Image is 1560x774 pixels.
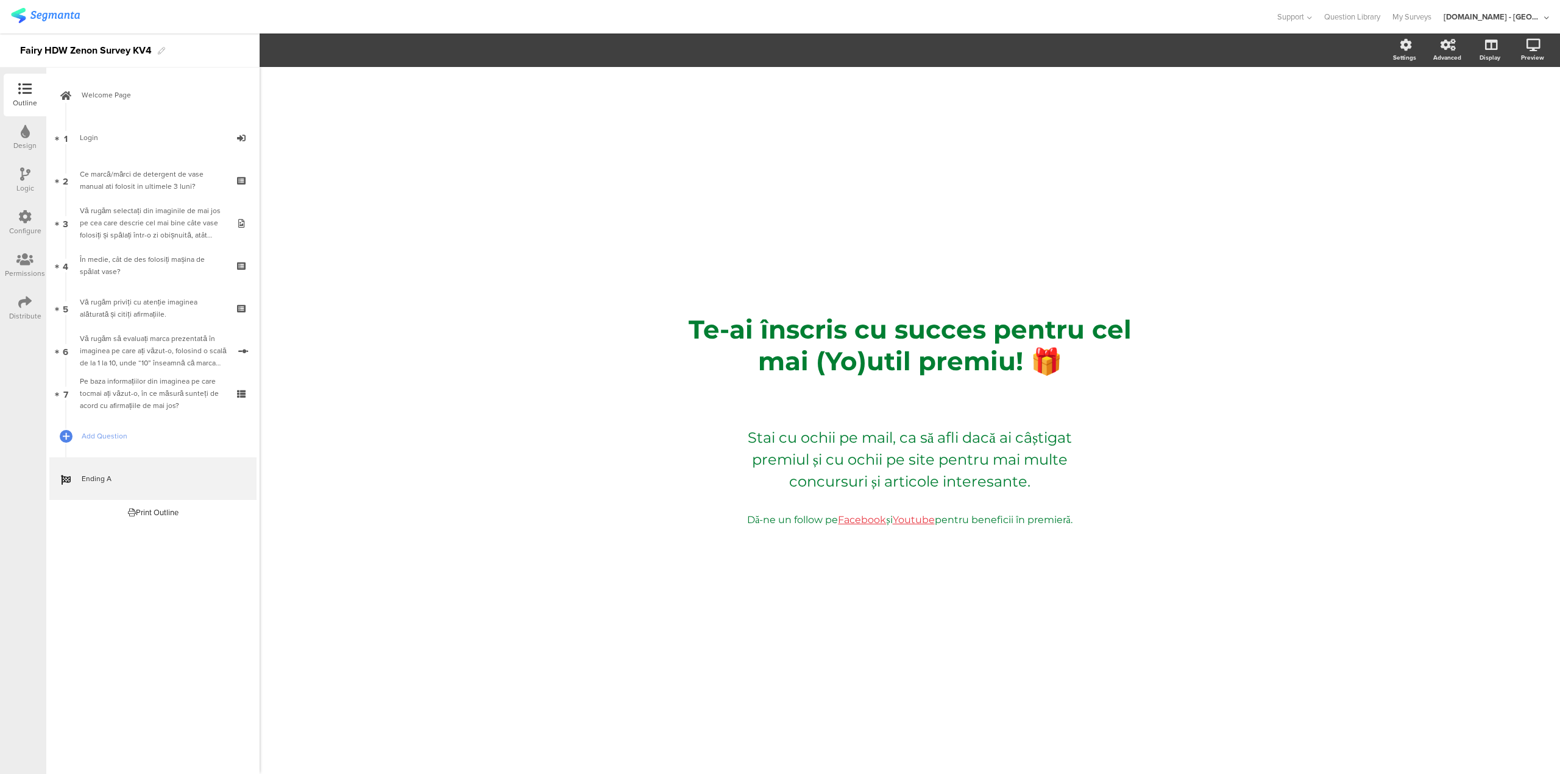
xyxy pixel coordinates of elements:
div: Settings [1393,53,1416,62]
div: Outline [13,97,37,108]
span: 1 [64,131,68,144]
span: 2 [63,174,68,187]
span: Support [1277,11,1304,23]
div: Print Outline [128,507,179,518]
div: Pe baza informațiilor din imaginea pe care tocmai ați văzut-o, în ce măsură sunteți de acord cu a... [80,375,225,412]
a: 2 Ce marcă/mărci de detergent de vase manual ati folosit in ultimele 3 luni? [49,159,257,202]
div: Preview [1521,53,1544,62]
a: Ending A [49,457,257,500]
span: 5 [63,301,68,315]
div: Login [80,132,225,144]
a: Welcome Page [49,74,257,116]
a: 1 Login [49,116,257,159]
div: Permissions [5,268,45,279]
div: Fairy HDW Zenon Survey KV4 [20,41,152,60]
span: 7 [63,387,68,400]
div: Vă rugăm priviți cu atenție imaginea alăturată și citiți afirmațiile. [80,296,225,320]
span: Add Question [82,430,238,442]
a: 4 În medie, cât de des folosiți mașina de spălat vase? [49,244,257,287]
p: Te-ai înscris cu succes pentru cel mai (Yo)util premiu! 🎁 [684,314,1135,377]
div: Logic [16,183,34,194]
a: Facebook [838,514,886,526]
a: 5 Vă rugăm priviți cu atenție imaginea alăturată și citiți afirmațiile. [49,287,257,329]
div: Vă rugăm să evaluați marca prezentată în imaginea pe care ați văzut-o, folosind o scală de la 1 l... [80,332,229,369]
img: segmanta logo [11,8,80,23]
span: 3 [63,216,68,230]
span: 4 [63,259,68,272]
span: Welcome Page [82,89,238,101]
a: 3 Vă rugăm selectați din imaginile de mai jos pe cea care descrie cel mai bine câte vase folosiți... [49,202,257,244]
a: Youtube [893,514,935,526]
a: 7 Pe baza informațiilor din imaginea pe care tocmai ați văzut-o, în ce măsură sunteți de acord cu... [49,372,257,415]
div: Configure [9,225,41,236]
a: 6 Vă rugăm să evaluați marca prezentată în imaginea pe care ați văzut-o, folosind o scală de la 1... [49,329,257,372]
div: Display [1480,53,1500,62]
div: Distribute [9,311,41,322]
span: 6 [63,344,68,357]
div: În medie, cât de des folosiți mașina de spălat vase? [80,253,225,278]
div: [DOMAIN_NAME] - [GEOGRAPHIC_DATA] [1444,11,1541,23]
div: Design [13,140,37,151]
div: Ce marcă/mărci de detergent de vase manual ati folosit in ultimele 3 luni? [80,168,225,192]
div: Advanced [1433,53,1461,62]
div: Vă rugăm selectați din imaginile de mai jos pe cea care descrie cel mai bine câte vase folosiți ș... [80,205,225,241]
span: Ending A [82,473,238,485]
p: Stai cu ochii pe mail, ca să afli dacă ai câștigat premiul și cu ochii pe site pentru mai multe c... [727,427,1093,493]
p: Dă-ne un follow pe și pentru beneficii în premieră. [684,514,1135,526]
